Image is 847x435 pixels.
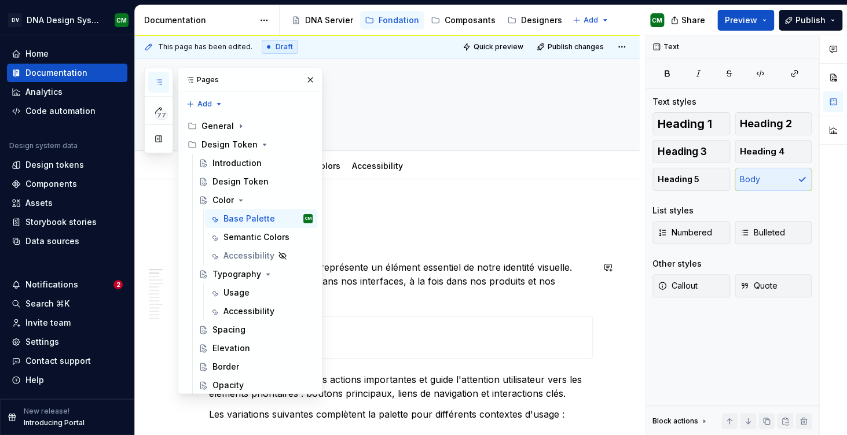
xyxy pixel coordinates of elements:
[445,14,496,26] div: Composants
[113,280,123,289] span: 2
[223,213,275,224] div: Base Palette
[276,42,293,51] span: Draft
[7,64,127,82] a: Documentation
[144,14,254,26] div: Documentation
[25,86,63,98] div: Analytics
[7,333,127,351] a: Settings
[735,221,812,244] button: Bulleted
[287,9,567,32] div: Page tree
[8,13,22,27] div: DV
[652,274,730,297] button: Callout
[652,416,698,426] div: Block actions
[2,8,132,32] button: DVDNA Design SystemCM
[25,317,71,329] div: Invite team
[212,268,261,280] div: Typography
[652,168,730,191] button: Heading 5
[25,67,87,79] div: Documentation
[7,275,127,294] button: Notifications2
[205,302,317,320] a: Accessibility
[194,154,317,172] a: Introduction
[681,14,705,26] span: Share
[7,156,127,174] a: Design tokens
[9,141,78,150] div: Design system data
[658,174,699,185] span: Heading 5
[503,11,567,30] a: Designers
[212,361,239,373] div: Border
[652,258,702,270] div: Other styles
[25,336,59,348] div: Settings
[658,118,712,130] span: Heading 1
[7,232,127,250] a: Data sources
[194,339,317,357] a: Elevation
[25,235,79,247] div: Data sources
[212,324,245,336] div: Spacing
[7,314,127,332] a: Invite team
[207,74,591,102] textarea: Color
[223,305,274,317] div: Accessibility
[735,112,812,135] button: Heading 2
[7,371,127,389] button: Help
[7,45,127,63] a: Home
[658,280,698,292] span: Callout
[740,146,784,157] span: Heading 4
[735,274,812,297] button: Quote
[212,176,269,187] div: Design Token
[7,213,127,231] a: Storybook stories
[25,374,44,386] div: Help
[569,12,613,28] button: Add
[25,105,96,117] div: Code automation
[717,10,774,31] button: Preview
[740,227,785,238] span: Bulleted
[25,355,91,367] div: Contact support
[652,205,694,216] div: List styles
[25,279,78,290] div: Notifications
[212,379,244,391] div: Opacity
[7,352,127,370] button: Contact support
[652,16,662,25] div: CM
[27,14,101,26] div: DNA Design System
[7,175,127,193] a: Components
[725,14,757,26] span: Preview
[459,39,529,55] button: Quick preview
[652,221,730,244] button: Numbered
[209,207,593,226] h2: Brand Colors
[652,413,709,429] div: Block actions
[25,48,49,60] div: Home
[205,209,317,228] a: Base PaletteCM
[7,194,127,212] a: Assets
[212,157,262,169] div: Introduction
[194,376,317,395] a: Opacity
[347,153,408,178] div: Accessibility
[209,373,593,400] p: Cette couleur structure les actions importantes et guide l'attention utilisateur vers les élément...
[209,235,593,251] h3: Primary
[584,16,598,25] span: Add
[652,112,730,135] button: Heading 1
[201,139,258,150] div: Design Token
[24,418,85,427] p: Introducing Portal
[223,250,274,261] div: Accessibility
[183,96,226,112] button: Add
[740,118,792,130] span: Heading 2
[212,194,234,206] div: Color
[25,298,69,309] div: Search ⌘K
[360,11,424,30] a: Fondation
[658,146,707,157] span: Heading 3
[7,294,127,313] button: Search ⌘K
[735,140,812,163] button: Heading 4
[652,140,730,163] button: Heading 3
[183,135,317,154] div: Design Token
[194,320,317,339] a: Spacing
[194,357,317,376] a: Border
[194,265,317,283] a: Typography
[212,342,250,354] div: Elevation
[7,83,127,101] a: Analytics
[533,39,609,55] button: Publish changes
[205,246,317,265] a: Accessibility
[25,178,77,190] div: Components
[305,213,311,224] div: CM
[652,96,696,108] div: Text styles
[183,117,317,135] div: General
[25,216,97,228] div: Storybook stories
[25,197,53,209] div: Assets
[665,10,713,31] button: Share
